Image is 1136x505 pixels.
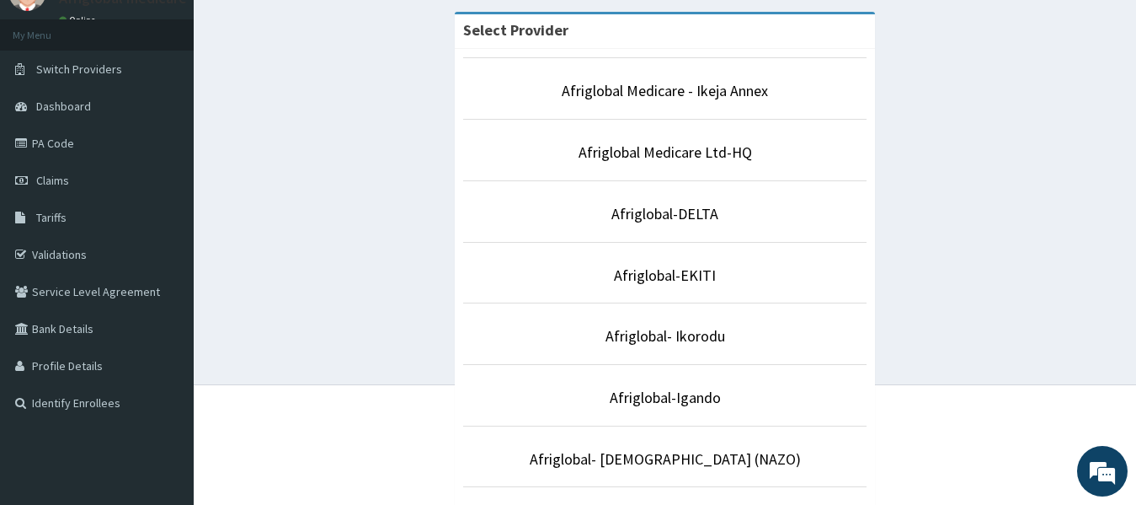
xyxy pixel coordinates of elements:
div: Minimize live chat window [276,8,317,49]
textarea: Type your message and hit 'Enter' [8,330,321,389]
div: Chat with us now [88,94,283,116]
span: We're online! [98,148,232,318]
a: Afriglobal-Igando [610,388,721,407]
a: Afriglobal Medicare Ltd-HQ [579,142,752,162]
span: Switch Providers [36,62,122,77]
span: Claims [36,173,69,188]
strong: Select Provider [463,20,568,40]
a: Online [59,14,99,26]
a: Afriglobal- Ikorodu [605,326,725,346]
span: Dashboard [36,99,91,114]
span: Tariffs [36,210,67,225]
a: Afriglobal-EKITI [614,266,716,285]
img: d_794563401_company_1708531726252_794563401 [31,84,68,126]
a: Afriglobal- [DEMOGRAPHIC_DATA] (NAZO) [530,449,801,469]
a: Afriglobal-DELTA [611,204,718,223]
a: Afriglobal Medicare - Ikeja Annex [562,81,768,100]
